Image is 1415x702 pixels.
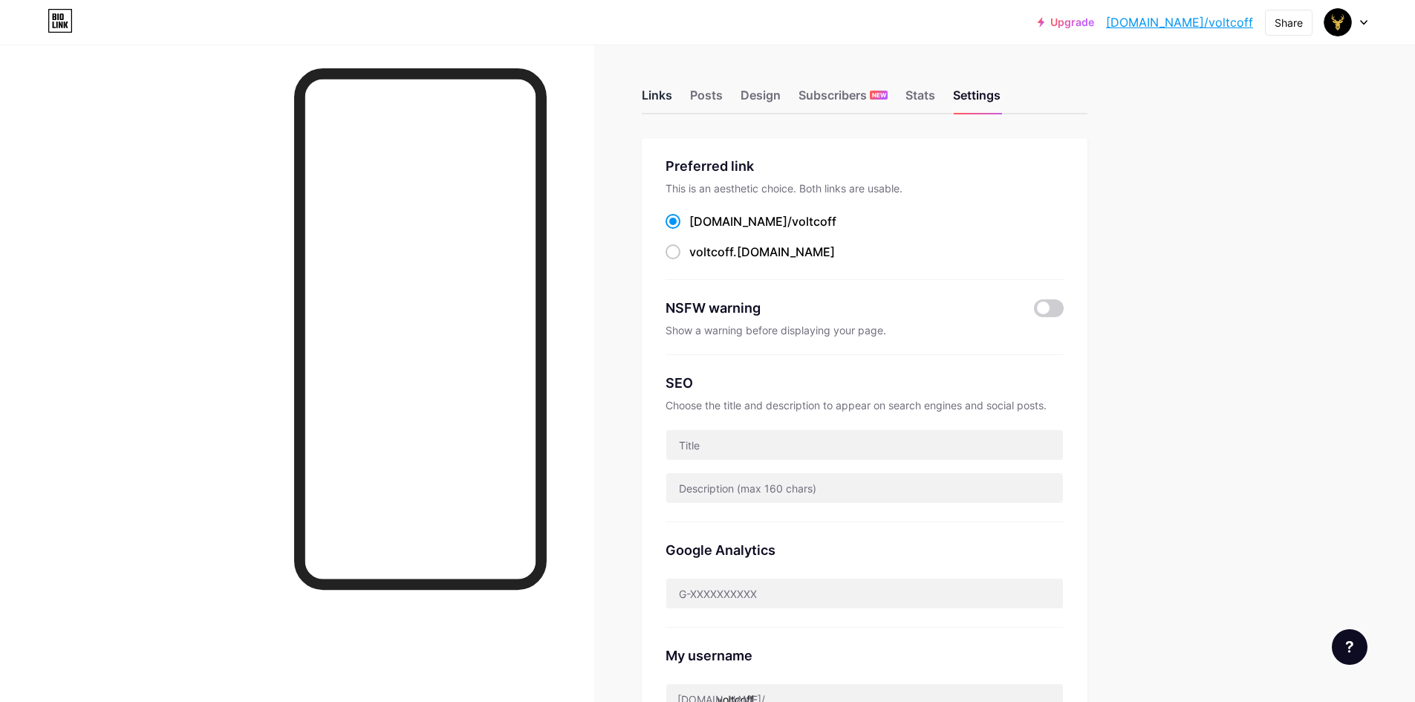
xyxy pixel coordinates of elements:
[666,646,1064,666] div: My username
[666,156,1064,176] div: Preferred link
[666,324,1064,337] div: Show a warning before displaying your page.
[666,430,1063,460] input: Title
[953,86,1001,113] div: Settings
[905,86,935,113] div: Stats
[1275,15,1303,30] div: Share
[689,244,733,259] span: voltcoff
[1106,13,1253,31] a: [DOMAIN_NAME]/voltcoff
[666,579,1063,608] input: G-XXXXXXXXXX
[689,212,836,230] div: [DOMAIN_NAME]/
[792,214,836,229] span: voltcoff
[690,86,723,113] div: Posts
[689,243,835,261] div: .[DOMAIN_NAME]
[666,298,1012,318] div: NSFW warning
[798,86,888,113] div: Subscribers
[1324,8,1352,36] img: Volt Coffee
[666,373,1064,393] div: SEO
[872,91,886,100] span: NEW
[642,86,672,113] div: Links
[666,182,1064,195] div: This is an aesthetic choice. Both links are usable.
[666,540,1064,560] div: Google Analytics
[666,399,1064,412] div: Choose the title and description to appear on search engines and social posts.
[666,473,1063,503] input: Description (max 160 chars)
[1038,16,1094,28] a: Upgrade
[741,86,781,113] div: Design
